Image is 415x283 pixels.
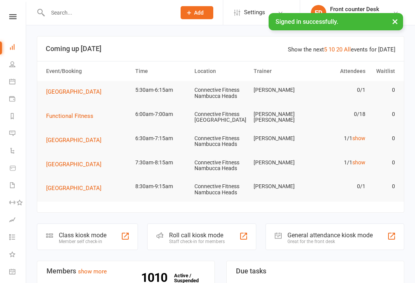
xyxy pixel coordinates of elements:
[309,105,369,123] td: 0/18
[191,177,250,202] td: Connective Fitness Nambucca Heads
[181,6,213,19] button: Add
[132,154,191,172] td: 7:30am-8:15am
[46,184,107,193] button: [GEOGRAPHIC_DATA]
[132,177,191,195] td: 8:30am-9:15am
[46,161,101,168] span: [GEOGRAPHIC_DATA]
[309,177,369,195] td: 0/1
[132,61,191,81] th: Time
[352,135,365,141] a: show
[344,46,351,53] a: All
[311,5,326,20] div: FD
[309,129,369,147] td: 1/1
[9,74,27,91] a: Calendar
[330,6,379,13] div: Front counter Desk
[250,81,309,99] td: [PERSON_NAME]
[369,177,398,195] td: 0
[287,239,373,244] div: Great for the front desk
[309,61,369,81] th: Attendees
[244,4,265,21] span: Settings
[46,88,101,95] span: [GEOGRAPHIC_DATA]
[250,129,309,147] td: [PERSON_NAME]
[46,160,107,169] button: [GEOGRAPHIC_DATA]
[43,61,132,81] th: Event/Booking
[191,61,250,81] th: Location
[309,81,369,99] td: 0/1
[336,46,342,53] a: 20
[46,87,107,96] button: [GEOGRAPHIC_DATA]
[132,105,191,123] td: 6:00am-7:00am
[9,247,27,264] a: What's New
[45,7,171,18] input: Search...
[46,137,101,144] span: [GEOGRAPHIC_DATA]
[236,267,395,275] h3: Due tasks
[132,129,191,147] td: 6:30am-7:15am
[194,10,204,16] span: Add
[276,18,338,25] span: Signed in successfully.
[59,239,106,244] div: Member self check-in
[191,129,250,154] td: Connective Fitness Nambucca Heads
[369,105,398,123] td: 0
[191,154,250,178] td: Connective Fitness Nambucca Heads
[132,81,191,99] td: 5:30am-6:15am
[59,232,106,239] div: Class kiosk mode
[46,185,101,192] span: [GEOGRAPHIC_DATA]
[191,81,250,105] td: Connective Fitness Nambucca Heads
[250,105,309,129] td: [PERSON_NAME] [PERSON_NAME]
[250,61,309,81] th: Trainer
[369,154,398,172] td: 0
[329,46,335,53] a: 10
[287,232,373,239] div: General attendance kiosk mode
[46,267,205,275] h3: Members
[250,154,309,172] td: [PERSON_NAME]
[250,177,309,195] td: [PERSON_NAME]
[46,136,107,145] button: [GEOGRAPHIC_DATA]
[352,159,365,165] a: show
[9,91,27,108] a: Payments
[9,264,27,281] a: General attendance kiosk mode
[369,129,398,147] td: 0
[46,45,395,53] h3: Coming up [DATE]
[288,45,395,54] div: Show the next events for [DATE]
[46,111,99,121] button: Functional Fitness
[330,13,379,20] div: Connective Fitness
[9,160,27,177] a: Product Sales
[9,108,27,126] a: Reports
[388,13,402,30] button: ×
[369,61,398,81] th: Waitlist
[9,212,27,229] a: Assessments
[169,232,225,239] div: Roll call kiosk mode
[309,154,369,172] td: 1/1
[369,81,398,99] td: 0
[324,46,327,53] a: 5
[46,113,93,119] span: Functional Fitness
[78,268,107,275] a: show more
[9,39,27,56] a: Dashboard
[191,105,250,129] td: Connective Fitness [GEOGRAPHIC_DATA]
[169,239,225,244] div: Staff check-in for members
[9,56,27,74] a: People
